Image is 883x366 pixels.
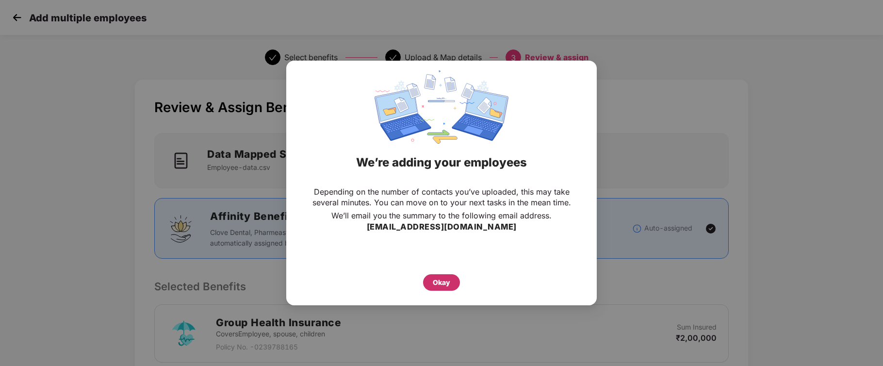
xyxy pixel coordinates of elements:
[298,144,585,182] div: We’re adding your employees
[331,210,552,221] p: We’ll email you the summary to the following email address.
[306,186,577,208] p: Depending on the number of contacts you’ve uploaded, this may take several minutes. You can move ...
[433,277,450,288] div: Okay
[367,221,517,233] h3: [EMAIL_ADDRESS][DOMAIN_NAME]
[375,70,508,144] img: svg+xml;base64,PHN2ZyBpZD0iRGF0YV9zeW5jaW5nIiB4bWxucz0iaHR0cDovL3d3dy53My5vcmcvMjAwMC9zdmciIHdpZH...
